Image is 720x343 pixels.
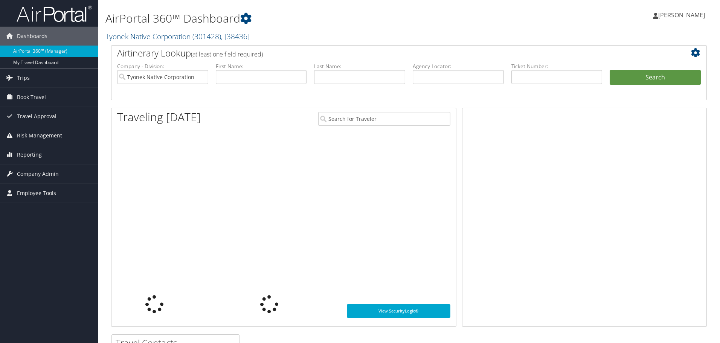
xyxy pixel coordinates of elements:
img: airportal-logo.png [17,5,92,23]
label: Agency Locator: [413,63,504,70]
span: Company Admin [17,165,59,183]
span: Dashboards [17,27,47,46]
button: Search [610,70,701,85]
span: Employee Tools [17,184,56,203]
span: , [ 38436 ] [221,31,250,41]
span: Travel Approval [17,107,56,126]
h2: Airtinerary Lookup [117,47,651,59]
span: Reporting [17,145,42,164]
span: (at least one field required) [191,50,263,58]
a: Tyonek Native Corporation [105,31,250,41]
a: View SecurityLogic® [347,304,450,318]
span: Risk Management [17,126,62,145]
input: Search for Traveler [318,112,450,126]
a: [PERSON_NAME] [653,4,712,26]
h1: Traveling [DATE] [117,109,201,125]
h1: AirPortal 360™ Dashboard [105,11,510,26]
label: Ticket Number: [511,63,603,70]
label: Company - Division: [117,63,208,70]
span: Trips [17,69,30,87]
label: Last Name: [314,63,405,70]
span: [PERSON_NAME] [658,11,705,19]
span: Book Travel [17,88,46,107]
label: First Name: [216,63,307,70]
span: ( 301428 ) [192,31,221,41]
